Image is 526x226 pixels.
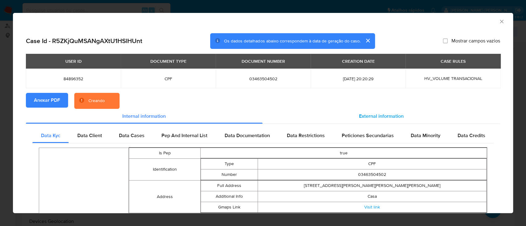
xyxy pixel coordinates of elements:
span: Os dados detalhados abaixo correspondem à data de geração do caso. [224,38,360,44]
a: Visit link [364,204,380,210]
span: Internal information [122,113,166,120]
span: Data Kyc [41,132,60,139]
div: DOCUMENT NUMBER [238,56,289,66]
div: closure-recommendation-modal [13,13,513,213]
span: Data Documentation [224,132,270,139]
span: Data Restrictions [287,132,325,139]
td: Casa [258,191,487,202]
td: Additional Info [201,191,258,202]
span: Pep And Internal List [161,132,207,139]
div: Detailed internal info [32,128,494,143]
td: Address [129,180,200,213]
td: Full Address [201,180,258,191]
td: Identification [129,159,200,180]
td: CPF [258,159,487,169]
button: Anexar PDF [26,93,68,108]
span: HV_VOLUME TRANSACIONAL [424,75,482,81]
div: CASE RULES [437,56,469,66]
td: Gmaps Link [201,202,258,213]
span: 03463504502 [223,76,303,81]
td: Number [201,169,258,180]
button: cerrar [360,33,375,48]
span: Data Client [77,132,102,139]
span: Peticiones Secundarias [342,132,394,139]
span: Data Cases [119,132,145,139]
span: Data Credits [457,132,485,139]
div: USER ID [62,56,85,66]
span: Anexar PDF [34,93,60,107]
div: Detailed info [26,109,500,124]
input: Mostrar campos vazios [443,38,448,43]
span: [DATE] 20:20:29 [318,76,398,81]
td: Type [201,159,258,169]
span: 84896352 [33,76,113,81]
td: 8105959 [258,213,487,224]
td: [STREET_ADDRESS][PERSON_NAME][PERSON_NAME][PERSON_NAME] [258,180,487,191]
td: 03463504502 [258,169,487,180]
span: Mostrar campos vazios [451,38,500,44]
div: CREATION DATE [338,56,378,66]
span: Data Minority [411,132,440,139]
span: CPF [128,76,208,81]
td: Number [201,213,258,224]
span: External information [359,113,404,120]
button: Fechar a janela [499,18,504,24]
div: DOCUMENT TYPE [147,56,190,66]
h2: Case Id - R5ZKjQuMSANgAXtU1HSlHUnt [26,37,142,45]
div: Creando [88,98,105,104]
td: Is Pep [129,148,200,159]
td: true [201,148,487,159]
